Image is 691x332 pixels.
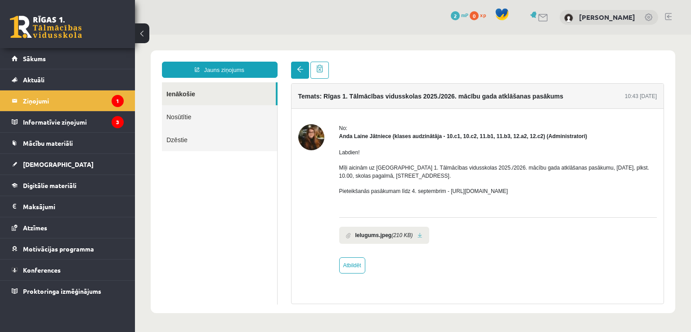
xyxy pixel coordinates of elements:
div: No: [204,90,522,98]
span: Motivācijas programma [23,245,94,253]
a: Mācību materiāli [12,133,124,153]
a: Nosūtītie [27,71,142,94]
span: Sākums [23,54,46,63]
a: Proktoringa izmēģinājums [12,281,124,301]
b: Ielugums.jpeg [220,197,257,205]
a: Rīgas 1. Tālmācības vidusskola [10,16,82,38]
span: [DEMOGRAPHIC_DATA] [23,160,94,168]
span: Mācību materiāli [23,139,73,147]
legend: Informatīvie ziņojumi [23,112,124,132]
span: 0 [470,11,479,20]
a: Digitālie materiāli [12,175,124,196]
a: [DEMOGRAPHIC_DATA] [12,154,124,175]
span: 2 [451,11,460,20]
p: Labdien! [204,114,522,122]
h4: Temats: Rīgas 1. Tālmācības vidusskolas 2025./2026. mācību gada atklāšanas pasākums [163,58,429,65]
i: 3 [112,116,124,128]
span: Aktuāli [23,76,45,84]
a: Informatīvie ziņojumi3 [12,112,124,132]
a: 2 mP [451,11,468,18]
a: Ziņojumi1 [12,90,124,111]
i: 1 [112,95,124,107]
span: Konferences [23,266,61,274]
a: Ienākošie [27,48,141,71]
a: Maksājumi [12,196,124,217]
a: Sākums [12,48,124,69]
a: [PERSON_NAME] [579,13,635,22]
span: xp [480,11,486,18]
span: Digitālie materiāli [23,181,76,189]
a: Jauns ziņojums [27,27,143,43]
a: Konferences [12,260,124,280]
span: Atzīmes [23,224,47,232]
a: Aktuāli [12,69,124,90]
i: (210 KB) [256,197,278,205]
a: 0 xp [470,11,490,18]
strong: Anda Laine Jātniece (klases audzinātāja - 10.c1, 10.c2, 11.b1, 11.b3, 12.a2, 12.c2) (Administratori) [204,99,453,105]
p: Mīļi aicinām uz [GEOGRAPHIC_DATA] 1. Tālmācības vidusskolas 2025./2026. mācību gada atklāšanas pa... [204,129,522,145]
span: mP [461,11,468,18]
legend: Ziņojumi [23,90,124,111]
a: Motivācijas programma [12,238,124,259]
div: 10:43 [DATE] [490,58,522,66]
a: Atzīmes [12,217,124,238]
img: Anda Laine Jātniece (klases audzinātāja - 10.c1, 10.c2, 11.b1, 11.b3, 12.a2, 12.c2) [163,90,189,116]
img: Rūta Spriņģe [564,13,573,22]
p: Pieteikšanās pasākumam līdz 4. septembrim - [URL][DOMAIN_NAME] [204,153,522,161]
legend: Maksājumi [23,196,124,217]
a: Atbildēt [204,223,230,239]
a: Dzēstie [27,94,142,117]
span: Proktoringa izmēģinājums [23,287,101,295]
